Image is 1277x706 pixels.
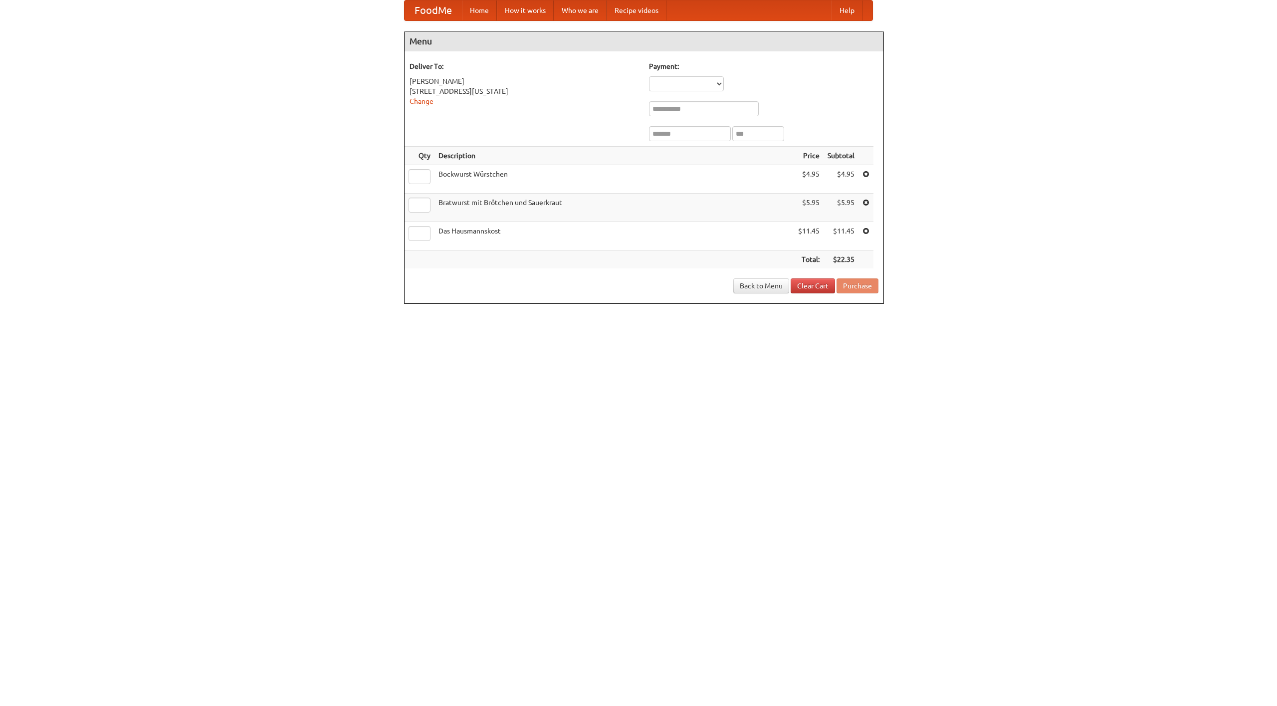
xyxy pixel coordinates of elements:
[410,76,639,86] div: [PERSON_NAME]
[824,222,858,250] td: $11.45
[497,0,554,20] a: How it works
[410,61,639,71] h5: Deliver To:
[554,0,607,20] a: Who we are
[733,278,789,293] a: Back to Menu
[405,0,462,20] a: FoodMe
[794,147,824,165] th: Price
[434,194,794,222] td: Bratwurst mit Brötchen und Sauerkraut
[434,222,794,250] td: Das Hausmannskost
[410,97,433,105] a: Change
[824,194,858,222] td: $5.95
[824,147,858,165] th: Subtotal
[434,165,794,194] td: Bockwurst Würstchen
[462,0,497,20] a: Home
[824,165,858,194] td: $4.95
[832,0,862,20] a: Help
[405,31,883,51] h4: Menu
[434,147,794,165] th: Description
[794,165,824,194] td: $4.95
[649,61,878,71] h5: Payment:
[794,194,824,222] td: $5.95
[794,250,824,269] th: Total:
[405,147,434,165] th: Qty
[607,0,666,20] a: Recipe videos
[824,250,858,269] th: $22.35
[410,86,639,96] div: [STREET_ADDRESS][US_STATE]
[794,222,824,250] td: $11.45
[837,278,878,293] button: Purchase
[791,278,835,293] a: Clear Cart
